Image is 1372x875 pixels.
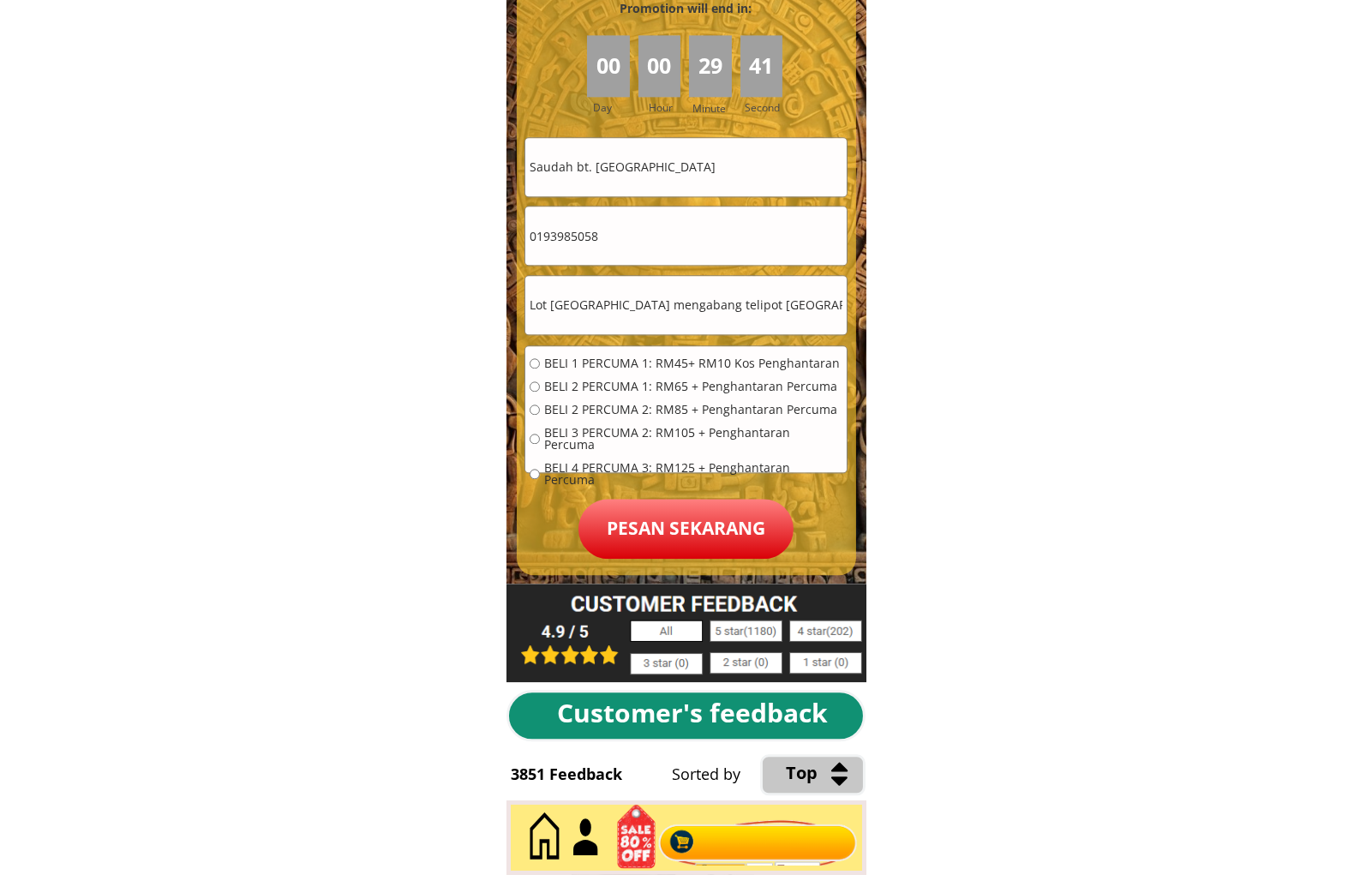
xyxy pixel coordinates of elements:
div: Top [787,759,941,787]
span: BELI 2 PERCUMA 2: RM85 + Penghantaran Percuma [544,404,842,416]
div: Sorted by [673,762,1075,787]
span: BELI 3 PERCUMA 2: RM105 + Penghantaran Percuma [544,427,842,451]
h3: Second [745,99,787,116]
div: Customer's feedback [557,692,842,734]
input: Telefon [525,207,847,265]
span: BELI 4 PERCUMA 3: RM125 + Penghantaran Percuma [544,462,842,486]
h3: Hour [649,99,685,116]
h3: Day [593,99,636,116]
div: 3851 Feedback [512,762,647,787]
span: BELI 2 PERCUMA 1: RM65 + Penghantaran Percuma [544,381,842,393]
p: Pesan sekarang [578,499,794,559]
input: Nama [525,138,847,196]
input: Alamat [525,276,847,334]
h3: Minute [692,100,730,117]
span: BELI 1 PERCUMA 1: RM45+ RM10 Kos Penghantaran [544,357,842,369]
